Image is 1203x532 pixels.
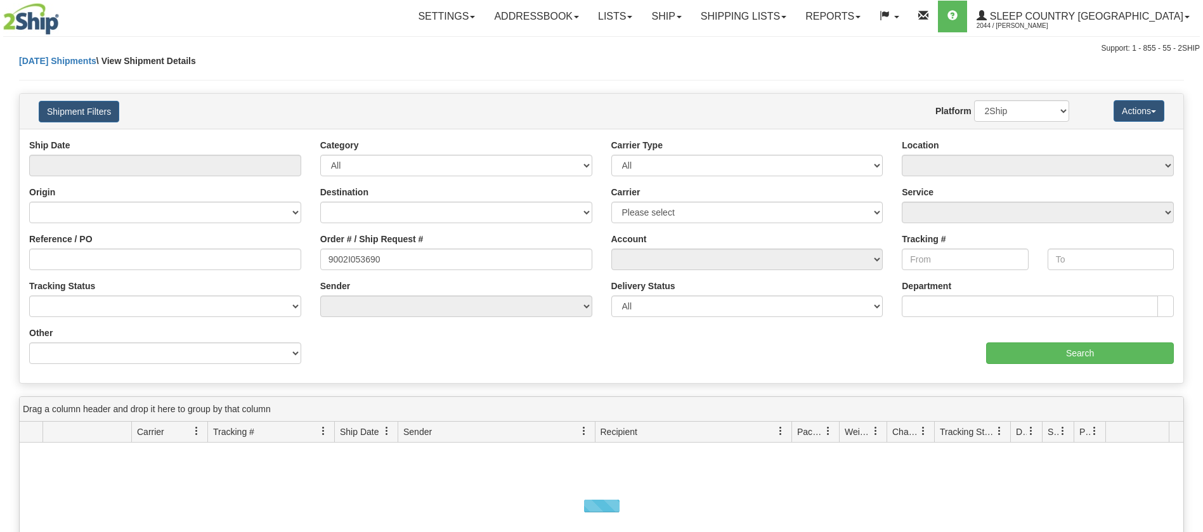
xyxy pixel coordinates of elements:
a: Ship Date filter column settings [376,420,398,442]
a: Shipping lists [691,1,796,32]
label: Department [902,280,951,292]
a: Recipient filter column settings [770,420,791,442]
label: Other [29,327,53,339]
span: Sender [403,425,432,438]
img: logo2044.jpg [3,3,59,35]
label: Category [320,139,359,152]
a: Lists [588,1,642,32]
a: Delivery Status filter column settings [1020,420,1042,442]
a: Sender filter column settings [573,420,595,442]
label: Service [902,186,933,198]
label: Order # / Ship Request # [320,233,424,245]
iframe: chat widget [1174,201,1202,330]
label: Sender [320,280,350,292]
label: Origin [29,186,55,198]
input: To [1048,249,1174,270]
a: Pickup Status filter column settings [1084,420,1105,442]
button: Actions [1114,100,1164,122]
div: Support: 1 - 855 - 55 - 2SHIP [3,43,1200,54]
a: Ship [642,1,691,32]
a: Tracking Status filter column settings [989,420,1010,442]
div: grid grouping header [20,397,1183,422]
span: Recipient [601,425,637,438]
a: [DATE] Shipments [19,56,96,66]
button: Shipment Filters [39,101,119,122]
a: Addressbook [484,1,588,32]
label: Ship Date [29,139,70,152]
span: Packages [797,425,824,438]
span: Carrier [137,425,164,438]
span: Weight [845,425,871,438]
span: Tracking Status [940,425,995,438]
span: Pickup Status [1079,425,1090,438]
a: Weight filter column settings [865,420,887,442]
label: Carrier Type [611,139,663,152]
a: Packages filter column settings [817,420,839,442]
a: Reports [796,1,870,32]
span: Tracking # [213,425,254,438]
a: Charge filter column settings [913,420,934,442]
span: Delivery Status [1016,425,1027,438]
label: Tracking # [902,233,946,245]
label: Location [902,139,939,152]
label: Destination [320,186,368,198]
a: Shipment Issues filter column settings [1052,420,1074,442]
span: Sleep Country [GEOGRAPHIC_DATA] [987,11,1183,22]
input: From [902,249,1028,270]
span: Shipment Issues [1048,425,1058,438]
label: Tracking Status [29,280,95,292]
a: Tracking # filter column settings [313,420,334,442]
span: Charge [892,425,919,438]
label: Platform [935,105,972,117]
input: Search [986,342,1174,364]
a: Carrier filter column settings [186,420,207,442]
span: Ship Date [340,425,379,438]
span: \ View Shipment Details [96,56,196,66]
label: Delivery Status [611,280,675,292]
label: Carrier [611,186,641,198]
a: Settings [408,1,484,32]
label: Reference / PO [29,233,93,245]
span: 2044 / [PERSON_NAME] [977,20,1072,32]
a: Sleep Country [GEOGRAPHIC_DATA] 2044 / [PERSON_NAME] [967,1,1199,32]
label: Account [611,233,647,245]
